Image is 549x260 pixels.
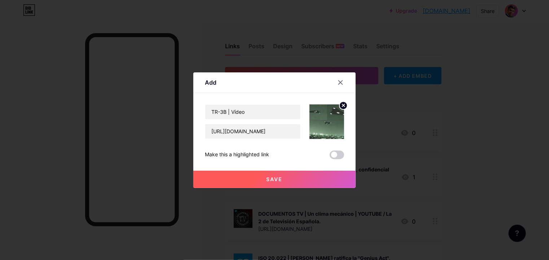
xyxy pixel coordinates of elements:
[267,176,283,182] span: Save
[193,171,356,188] button: Save
[309,104,344,139] img: link_thumbnail
[205,105,300,119] input: Title
[205,124,300,139] input: URL
[205,151,269,159] div: Make this a highlighted link
[205,78,216,87] div: Add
